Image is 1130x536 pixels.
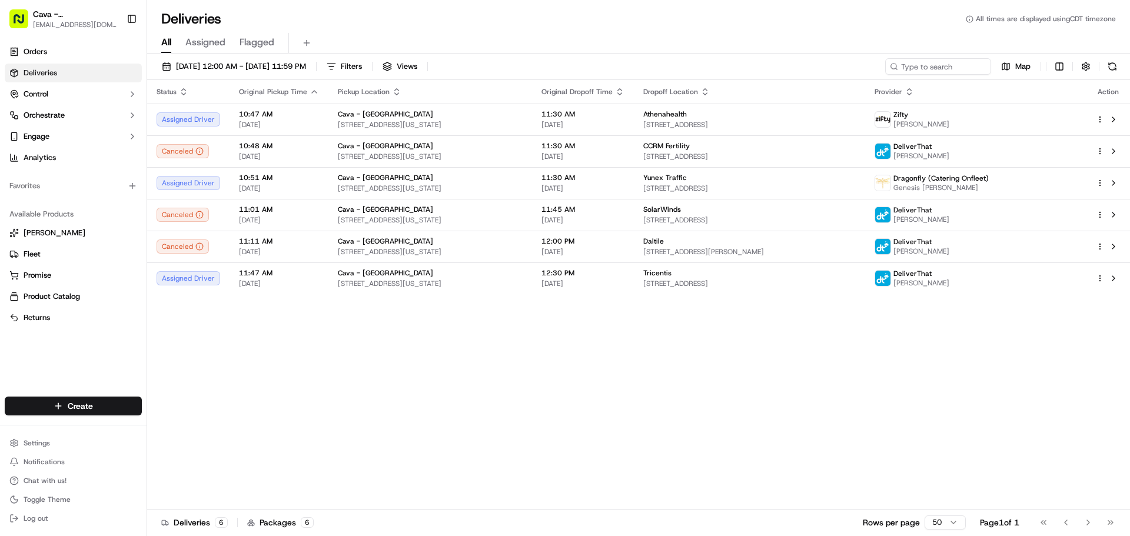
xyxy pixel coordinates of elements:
span: Status [157,87,177,96]
span: Settings [24,438,50,448]
span: All times are displayed using CDT timezone [976,14,1116,24]
span: [STREET_ADDRESS][US_STATE] [338,120,523,129]
button: Engage [5,127,142,146]
span: Knowledge Base [24,263,90,275]
span: [DATE] [104,182,128,192]
button: Notifications [5,454,142,470]
a: Fleet [9,249,137,259]
button: Canceled [157,208,209,222]
div: 📗 [12,264,21,274]
button: [EMAIL_ADDRESS][DOMAIN_NAME] [33,20,117,29]
a: Powered byPylon [83,291,142,301]
span: Cava - [GEOGRAPHIC_DATA] [33,8,117,20]
div: Favorites [5,177,142,195]
span: 10:47 AM [239,109,319,119]
span: 11:11 AM [239,237,319,246]
span: Cava - [GEOGRAPHIC_DATA] [338,205,433,214]
span: • [98,214,102,224]
img: zifty-logo-trans-sq.png [875,112,890,127]
span: Cava - [GEOGRAPHIC_DATA] [338,173,433,182]
span: Orchestrate [24,110,65,121]
img: Grace Nketiah [12,203,31,222]
span: Daltile [643,237,664,246]
span: 10:48 AM [239,141,319,151]
button: Product Catalog [5,287,142,306]
img: Liam S. [12,171,31,190]
span: Athenahealth [643,109,687,119]
span: Views [397,61,417,72]
span: Provider [875,87,902,96]
button: Canceled [157,239,209,254]
span: Zifty [893,110,908,119]
span: [STREET_ADDRESS][PERSON_NAME] [643,247,856,257]
span: Notifications [24,457,65,467]
img: Nash [12,12,35,35]
input: Got a question? Start typing here... [31,76,212,88]
button: Refresh [1104,58,1121,75]
span: Orders [24,46,47,57]
span: 11:30 AM [541,173,624,182]
button: Promise [5,266,142,285]
span: [DATE] [541,184,624,193]
span: Product Catalog [24,291,80,302]
button: Returns [5,308,142,327]
span: Original Pickup Time [239,87,307,96]
a: Orders [5,42,142,61]
img: 1736555255976-a54dd68f-1ca7-489b-9aae-adbdc363a1c4 [24,183,33,192]
p: Rows per page [863,517,920,528]
span: Cava - [GEOGRAPHIC_DATA] [338,141,433,151]
span: Toggle Theme [24,495,71,504]
div: 💻 [99,264,109,274]
h1: Deliveries [161,9,221,28]
span: Pylon [117,292,142,301]
span: [PERSON_NAME] [893,151,949,161]
button: Canceled [157,144,209,158]
a: Product Catalog [9,291,137,302]
img: profile_deliverthat_partner.png [875,271,890,286]
span: [PERSON_NAME] [24,228,85,238]
span: [PERSON_NAME] [36,182,95,192]
span: Create [68,400,93,412]
span: DeliverThat [893,205,932,215]
button: Chat with us! [5,472,142,489]
span: CCRM Fertility [643,141,690,151]
button: Toggle Theme [5,491,142,508]
button: [DATE] 12:00 AM - [DATE] 11:59 PM [157,58,311,75]
span: [PERSON_NAME] [893,278,949,288]
span: Engage [24,131,49,142]
span: [STREET_ADDRESS] [643,120,856,129]
span: [DATE] [541,215,624,225]
span: Tricentis [643,268,672,278]
button: Fleet [5,245,142,264]
span: [PERSON_NAME] [893,247,949,256]
button: Cava - [GEOGRAPHIC_DATA][EMAIL_ADDRESS][DOMAIN_NAME] [5,5,122,33]
span: Filters [341,61,362,72]
span: [STREET_ADDRESS][US_STATE] [338,152,523,161]
span: 12:00 PM [541,237,624,246]
span: 11:30 AM [541,141,624,151]
span: DeliverThat [893,237,932,247]
span: Flagged [240,35,274,49]
span: Cava - [GEOGRAPHIC_DATA] [338,268,433,278]
span: [DATE] [104,214,128,224]
span: [DATE] [541,120,624,129]
a: 📗Knowledge Base [7,258,95,279]
span: All [161,35,171,49]
span: [STREET_ADDRESS] [643,152,856,161]
div: Page 1 of 1 [980,517,1019,528]
div: Start new chat [53,112,193,124]
button: Log out [5,510,142,527]
img: profile_deliverthat_partner.png [875,239,890,254]
div: We're available if you need us! [53,124,162,134]
span: [DATE] [239,215,319,225]
span: [STREET_ADDRESS] [643,184,856,193]
button: Views [377,58,423,75]
span: DeliverThat [893,142,932,151]
a: Deliveries [5,64,142,82]
span: 12:30 PM [541,268,624,278]
a: Returns [9,312,137,323]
